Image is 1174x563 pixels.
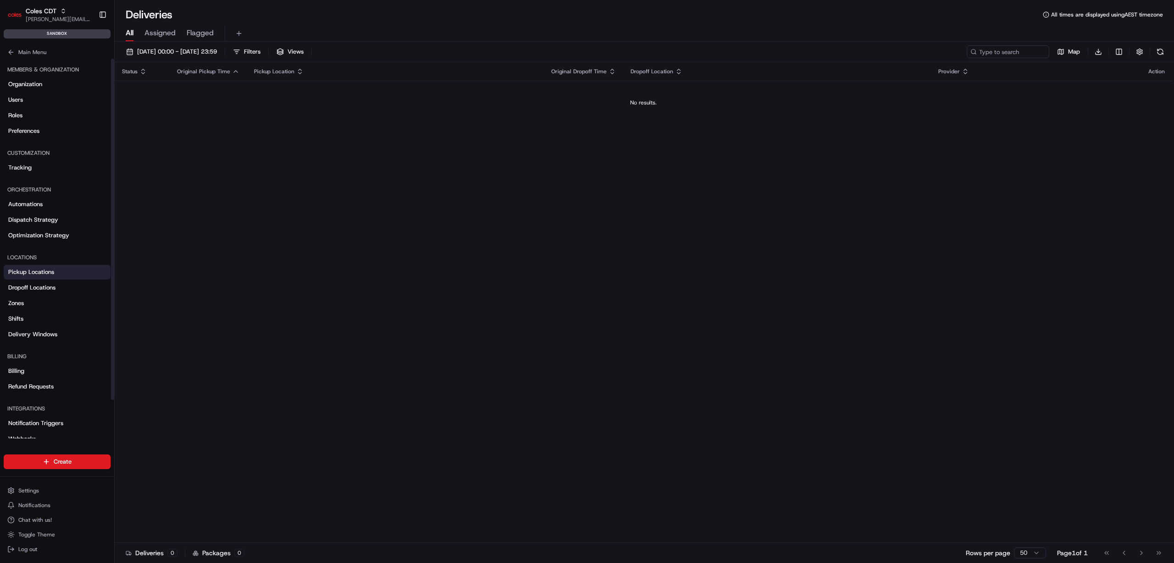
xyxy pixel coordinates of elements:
[78,134,85,141] div: 💻
[8,80,42,88] span: Organization
[4,108,111,123] a: Roles
[8,284,55,292] span: Dropoff Locations
[4,160,111,175] a: Tracking
[4,416,111,431] a: Notification Triggers
[4,528,111,541] button: Toggle Theme
[4,312,111,326] a: Shifts
[4,401,111,416] div: Integrations
[8,127,39,135] span: Preferences
[4,364,111,378] a: Billing
[91,155,111,162] span: Pylon
[4,29,111,38] div: sandbox
[1068,48,1080,56] span: Map
[8,330,57,339] span: Delivery Windows
[118,99,1168,106] div: No results.
[4,484,111,497] button: Settings
[7,7,22,22] img: Coles CDT
[1148,68,1165,75] div: Action
[65,155,111,162] a: Powered byPylon
[8,435,36,443] span: Webhooks
[1053,45,1084,58] button: Map
[4,327,111,342] a: Delivery Windows
[9,9,28,27] img: Nash
[254,68,294,75] span: Pickup Location
[4,265,111,279] a: Pickup Locations
[4,4,95,26] button: Coles CDTColes CDT[PERSON_NAME][EMAIL_ADDRESS][PERSON_NAME][DOMAIN_NAME]
[8,419,63,427] span: Notification Triggers
[8,231,69,240] span: Optimization Strategy
[9,134,17,141] div: 📗
[31,87,150,97] div: Start new chat
[4,46,111,59] button: Main Menu
[4,93,111,107] a: Users
[631,68,673,75] span: Dropoff Location
[4,499,111,512] button: Notifications
[4,228,111,243] a: Optimization Strategy
[1057,548,1088,558] div: Page 1 of 1
[8,268,54,276] span: Pickup Locations
[288,48,304,56] span: Views
[18,546,37,553] span: Log out
[8,383,54,391] span: Refund Requests
[126,7,172,22] h1: Deliveries
[18,133,70,142] span: Knowledge Base
[6,129,74,146] a: 📗Knowledge Base
[4,146,111,160] div: Customization
[9,37,167,51] p: Welcome 👋
[4,77,111,92] a: Organization
[193,548,244,558] div: Packages
[4,213,111,227] a: Dispatch Strategy
[18,502,50,509] span: Notifications
[26,6,56,16] button: Coles CDT
[177,68,230,75] span: Original Pickup Time
[126,27,133,38] span: All
[187,27,214,38] span: Flagged
[8,367,24,375] span: Billing
[26,16,91,23] button: [PERSON_NAME][EMAIL_ADDRESS][PERSON_NAME][DOMAIN_NAME]
[87,133,147,142] span: API Documentation
[8,299,24,307] span: Zones
[244,48,260,56] span: Filters
[8,200,43,208] span: Automations
[967,45,1049,58] input: Type to search
[4,124,111,138] a: Preferences
[74,129,151,146] a: 💻API Documentation
[18,516,52,524] span: Chat with us!
[9,87,26,104] img: 1736555255976-a54dd68f-1ca7-489b-9aae-adbdc363a1c4
[4,280,111,295] a: Dropoff Locations
[8,216,58,224] span: Dispatch Strategy
[4,454,111,469] button: Create
[4,197,111,212] a: Automations
[272,45,308,58] button: Views
[156,90,167,101] button: Start new chat
[54,458,72,466] span: Create
[4,62,111,77] div: Members & Organization
[122,45,221,58] button: [DATE] 00:00 - [DATE] 23:59
[4,379,111,394] a: Refund Requests
[938,68,960,75] span: Provider
[18,531,55,538] span: Toggle Theme
[137,48,217,56] span: [DATE] 00:00 - [DATE] 23:59
[8,164,32,172] span: Tracking
[8,111,22,120] span: Roles
[4,543,111,556] button: Log out
[229,45,265,58] button: Filters
[1154,45,1167,58] button: Refresh
[126,548,177,558] div: Deliveries
[144,27,176,38] span: Assigned
[4,514,111,526] button: Chat with us!
[18,49,46,56] span: Main Menu
[234,549,244,557] div: 0
[122,68,138,75] span: Status
[24,59,151,69] input: Clear
[4,349,111,364] div: Billing
[167,549,177,557] div: 0
[8,96,23,104] span: Users
[551,68,607,75] span: Original Dropoff Time
[1051,11,1163,18] span: All times are displayed using AEST timezone
[966,548,1010,558] p: Rows per page
[18,487,39,494] span: Settings
[4,250,111,265] div: Locations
